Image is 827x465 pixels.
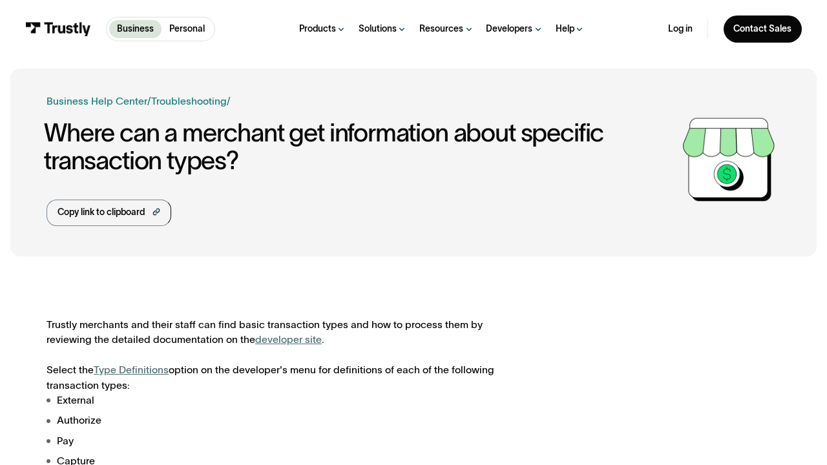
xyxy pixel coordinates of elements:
img: Trustly Logo [25,22,91,36]
a: Contact Sales [724,15,802,42]
li: Pay [47,433,519,449]
a: Personal [162,20,213,38]
h1: Where can a merchant get information about specific transaction types? [44,119,677,174]
a: Troubleshooting [151,96,227,107]
div: Copy link to clipboard [58,206,145,220]
div: / [227,94,231,109]
div: Help [556,23,574,35]
div: Solutions [359,23,397,35]
li: External [47,393,519,408]
p: Business [117,23,154,36]
div: Products [299,23,336,35]
a: Copy link to clipboard [47,200,171,225]
p: Personal [169,23,205,36]
a: Log in [668,23,693,35]
div: Developers [486,23,532,35]
a: Business [109,20,162,38]
li: Authorize [47,413,519,428]
div: Resources [419,23,463,35]
div: / [147,94,151,109]
a: Business Help Center [47,94,147,109]
div: Contact Sales [733,23,791,35]
a: developer site [255,334,322,345]
a: Type Definitions [94,364,169,375]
